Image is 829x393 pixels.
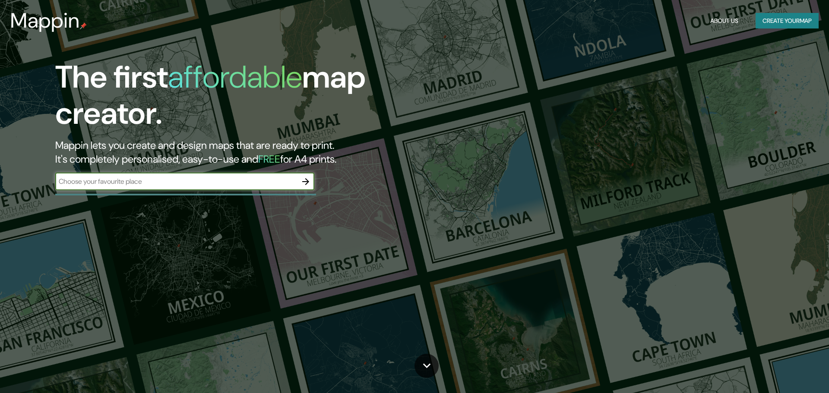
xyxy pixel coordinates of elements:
h2: Mappin lets you create and design maps that are ready to print. It's completely personalised, eas... [55,138,470,166]
button: Create yourmap [756,13,819,29]
button: About Us [707,13,742,29]
h1: affordable [168,57,302,97]
h1: The first map creator. [55,59,470,138]
h5: FREE [258,152,280,166]
input: Choose your favourite place [55,176,297,186]
h3: Mappin [10,9,80,33]
img: mappin-pin [80,22,87,29]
